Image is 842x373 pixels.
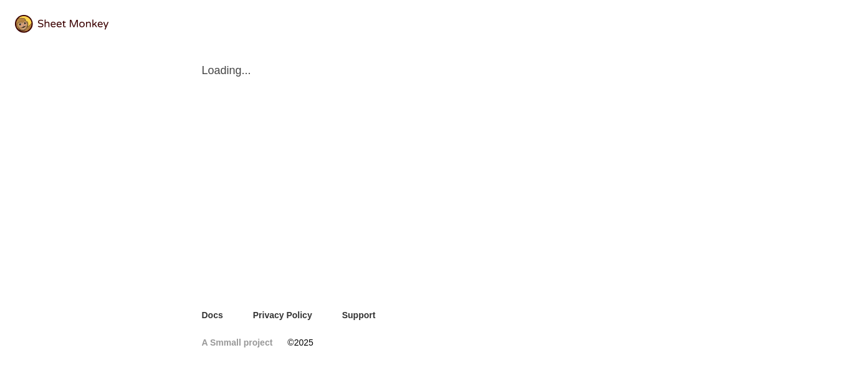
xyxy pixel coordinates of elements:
a: Support [342,309,376,321]
span: © 2025 [287,336,313,349]
a: Privacy Policy [253,309,312,321]
img: logo@2x.png [15,15,108,33]
span: Loading... [202,63,641,78]
a: A Smmall project [202,336,273,349]
a: Docs [202,309,223,321]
